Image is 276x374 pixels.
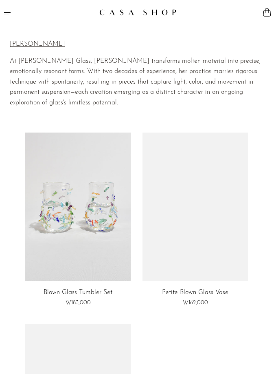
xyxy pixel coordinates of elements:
[66,300,91,306] span: ₩183,000
[44,289,112,297] a: Blown Glass Tumbler Set
[162,289,228,297] a: Petite Blown Glass Vase
[10,39,266,50] p: [PERSON_NAME]
[183,300,208,306] span: ₩162,000
[10,56,266,108] p: At [PERSON_NAME] Glass, [PERSON_NAME] transforms molten material into precise, emotionally resona...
